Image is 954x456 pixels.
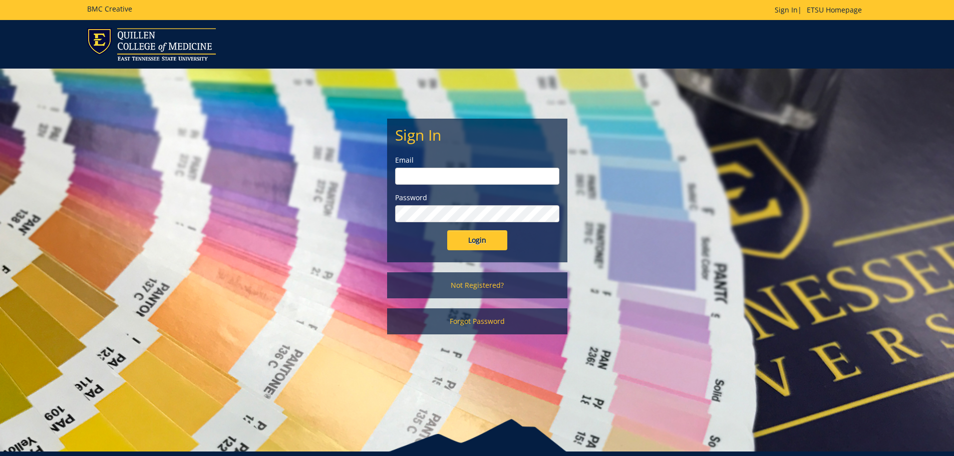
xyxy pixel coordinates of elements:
a: Not Registered? [387,272,567,298]
img: ETSU logo [87,28,216,61]
input: Login [447,230,507,250]
a: ETSU Homepage [802,5,867,15]
h5: BMC Creative [87,5,132,13]
a: Sign In [775,5,798,15]
label: Email [395,155,559,165]
a: Forgot Password [387,308,567,334]
p: | [775,5,867,15]
h2: Sign In [395,127,559,143]
label: Password [395,193,559,203]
